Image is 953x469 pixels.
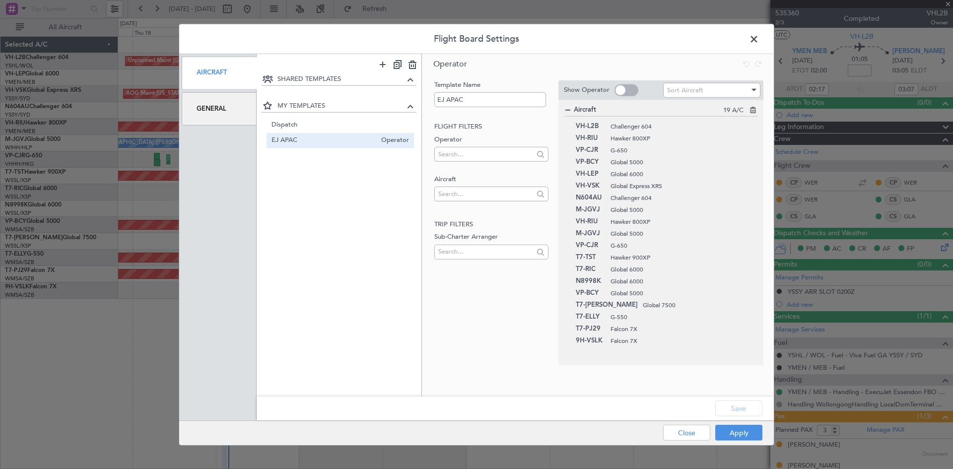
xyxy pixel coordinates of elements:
[574,105,723,115] span: Aircraft
[576,132,606,144] span: VH-RIU
[611,217,749,226] span: Hawker 800XP
[182,92,257,126] div: General
[611,288,749,297] span: Global 5000
[438,186,533,201] input: Search...
[576,203,606,215] span: M-JGVJ
[576,144,606,156] span: VP-CJR
[611,265,749,273] span: Global 6000
[576,263,606,275] span: T7-RIC
[576,120,606,132] span: VH-L2B
[434,219,548,229] h2: Trip filters
[576,299,638,311] span: T7-[PERSON_NAME]
[611,193,749,202] span: Challenger 604
[576,323,606,335] span: T7-PJ29
[576,287,606,299] span: VP-BCY
[611,241,749,250] span: G-650
[434,134,548,144] label: Operator
[272,135,377,146] span: EJ APAC
[715,425,762,441] button: Apply
[576,239,606,251] span: VP-CJR
[611,336,749,345] span: Falcon 7X
[564,85,610,95] label: Show Operator
[576,311,606,323] span: T7-ELLY
[611,169,749,178] span: Global 6000
[576,180,606,192] span: VH-VSK
[433,58,467,69] span: Operator
[723,106,744,116] span: 19 A/C
[272,120,409,131] span: Dispatch
[576,168,606,180] span: VH-LEP
[576,192,606,203] span: N604AU
[611,134,749,142] span: Hawker 800XP
[576,275,606,287] span: N8998K
[611,205,749,214] span: Global 5000
[643,300,749,309] span: Global 7500
[576,251,606,263] span: T7-TST
[182,56,257,89] div: Aircraft
[611,324,749,333] span: Falcon 7X
[438,146,533,161] input: Search...
[576,335,606,346] span: 9H-VSLK
[434,80,548,90] label: Template Name
[576,227,606,239] span: M-JGVJ
[434,174,548,184] label: Aircraft
[576,215,606,227] span: VH-RIU
[611,229,749,238] span: Global 5000
[611,145,749,154] span: G-650
[611,276,749,285] span: Global 6000
[611,253,749,262] span: Hawker 900XP
[277,74,405,84] span: SHARED TEMPLATES
[376,135,409,146] span: Operator
[611,312,749,321] span: G-550
[434,122,548,132] h2: Flight filters
[611,122,749,131] span: Challenger 604
[667,86,703,95] span: Sort Aircraft
[277,101,405,111] span: MY TEMPLATES
[438,244,533,259] input: Search...
[576,156,606,168] span: VP-BCY
[434,232,548,242] label: Sub-Charter Arranger
[611,181,749,190] span: Global Express XRS
[611,157,749,166] span: Global 5000
[663,425,710,441] button: Close
[179,24,774,54] header: Flight Board Settings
